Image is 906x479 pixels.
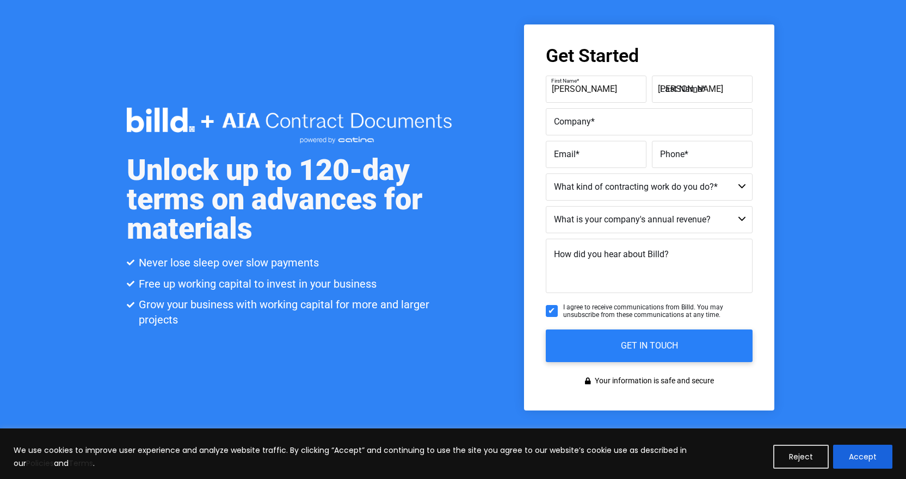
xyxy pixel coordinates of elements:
[833,445,892,469] button: Accept
[26,458,54,469] a: Policies
[554,116,591,126] span: Company
[127,155,453,244] h1: Unlock up to 120-day terms on advances for materials
[551,77,577,83] span: First Name
[554,249,669,259] span: How did you hear about Billd?
[14,444,765,470] p: We use cookies to improve user experience and analyze website traffic. By clicking “Accept” and c...
[69,458,93,469] a: Terms
[136,297,453,327] span: Grow your business with working capital for more and larger projects
[592,373,714,389] span: Your information is safe and secure
[660,83,702,94] span: Last Name
[136,255,319,270] span: Never lose sleep over slow payments
[136,276,377,291] span: Free up working capital to invest in your business
[546,305,558,317] input: I agree to receive communications from Billd. You may unsubscribe from these communications at an...
[554,148,576,159] span: Email
[773,445,829,469] button: Reject
[563,303,753,319] span: I agree to receive communications from Billd. You may unsubscribe from these communications at an...
[546,329,753,362] input: GET IN TOUCH
[660,148,685,159] span: Phone
[546,46,753,65] h3: Get Started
